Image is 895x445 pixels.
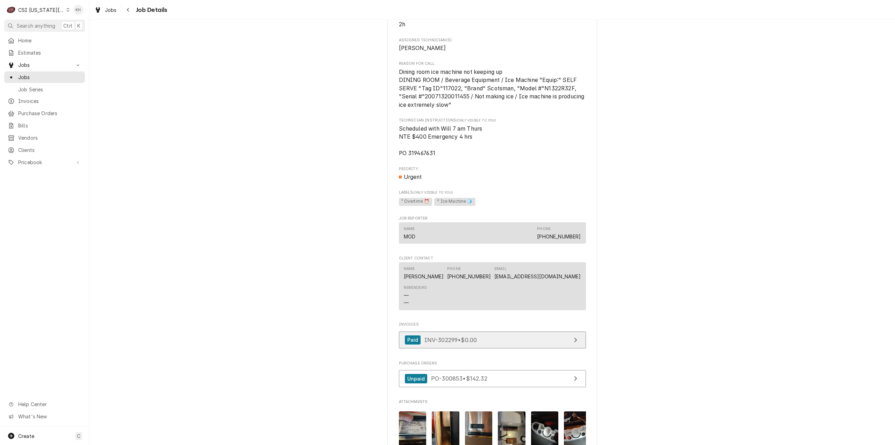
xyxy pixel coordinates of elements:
a: Go to Jobs [4,59,85,71]
a: Bills [4,120,85,131]
div: MOD [404,233,415,240]
span: Labels [399,190,586,195]
span: PO-300853 • $142.32 [431,375,487,382]
span: Search anything [17,22,55,29]
div: Estimated Job Duration [399,14,586,29]
div: Contact [399,222,586,244]
div: Client Contact List [399,262,586,313]
div: Job Reporter List [399,222,586,247]
div: [object Object] [399,190,586,207]
span: Job Reporter [399,216,586,221]
a: Job Series [4,84,85,95]
span: Client Contact [399,256,586,261]
span: Home [18,37,81,44]
div: Priority [399,166,586,181]
a: Purchase Orders [4,107,85,119]
div: C [6,5,16,15]
span: 2h [399,21,405,28]
a: Invoices [4,95,85,107]
button: Search anythingCtrlK [4,20,85,32]
div: Paid [405,335,421,345]
span: Job Details [134,5,167,15]
span: What's New [18,413,81,420]
div: Name [404,226,415,232]
span: Assigned Technician(s) [399,44,586,53]
div: Invoices [399,322,586,352]
div: Reminders [404,285,427,306]
span: C [77,432,80,440]
a: View Purchase Order [399,370,586,387]
div: Email [494,266,507,272]
div: Unpaid [405,374,428,383]
span: Clients [18,146,81,154]
div: Urgent [399,173,586,181]
span: Dining room ice machine not keeping up DINING ROOM / Beverage Equipment / Ice Machine "Equip:" SE... [399,69,586,109]
div: CSI Kansas City's Avatar [6,5,16,15]
span: Help Center [18,401,81,408]
a: Clients [4,144,85,156]
div: Name [404,226,415,240]
div: Phone [537,226,551,232]
span: Create [18,433,34,439]
span: Jobs [18,61,71,69]
div: — [404,292,409,299]
a: Home [4,35,85,46]
span: Ctrl [63,22,72,29]
span: Priority [399,173,586,181]
span: Vendors [18,134,81,141]
span: Jobs [105,6,117,14]
span: Purchase Orders [18,110,81,117]
span: Assigned Technician(s) [399,37,586,43]
span: Job Series [18,86,81,93]
span: Reason For Call [399,68,586,109]
a: View Invoice [399,332,586,349]
a: [PHONE_NUMBER] [447,273,491,279]
div: Assigned Technician(s) [399,37,586,53]
div: Kelsey Hetlage's Avatar [73,5,83,15]
span: Technician Instructions [399,118,586,123]
span: Pricebook [18,159,71,166]
span: Estimated Job Duration [399,20,586,29]
span: ² Ice Machine 🧊 [434,198,475,206]
span: Priority [399,166,586,172]
div: Phone [447,266,491,280]
a: Vendors [4,132,85,144]
div: — [404,299,409,306]
div: Phone [537,226,581,240]
a: [EMAIL_ADDRESS][DOMAIN_NAME] [494,273,581,279]
span: [PERSON_NAME] [399,45,446,51]
span: (Only Visible to You) [456,118,496,122]
div: Reminders [404,285,427,291]
a: Estimates [4,47,85,58]
span: [object Object] [399,125,586,158]
span: [object Object] [399,197,586,207]
a: Go to Help Center [4,398,85,410]
a: [PHONE_NUMBER] [537,234,581,239]
a: Go to Pricebook [4,157,85,168]
span: Bills [18,122,81,129]
span: Invoices [399,322,586,327]
div: [object Object] [399,118,586,158]
span: Estimates [18,49,81,56]
div: CSI [US_STATE][GEOGRAPHIC_DATA] [18,6,64,14]
div: Purchase Orders [399,361,586,391]
span: Reason For Call [399,61,586,67]
button: Navigate back [123,4,134,15]
div: Email [494,266,581,280]
div: [PERSON_NAME] [404,273,444,280]
span: Jobs [18,74,81,81]
div: Contact [399,262,586,310]
div: Phone [447,266,461,272]
span: Attachments [399,399,586,405]
div: Client Contact [399,256,586,313]
span: K [77,22,80,29]
span: (Only Visible to You) [413,190,452,194]
div: Name [404,266,415,272]
span: ¹ Overtime ⏰ [399,198,432,206]
a: Go to What's New [4,411,85,422]
div: Reason For Call [399,61,586,109]
div: KH [73,5,83,15]
span: INV-302299 • $0.00 [424,336,477,343]
span: Scheduled with Will 7 am Thurs NTE $400 Emergency 4 hrs PO 319467631 [399,125,482,157]
span: Purchase Orders [399,361,586,366]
